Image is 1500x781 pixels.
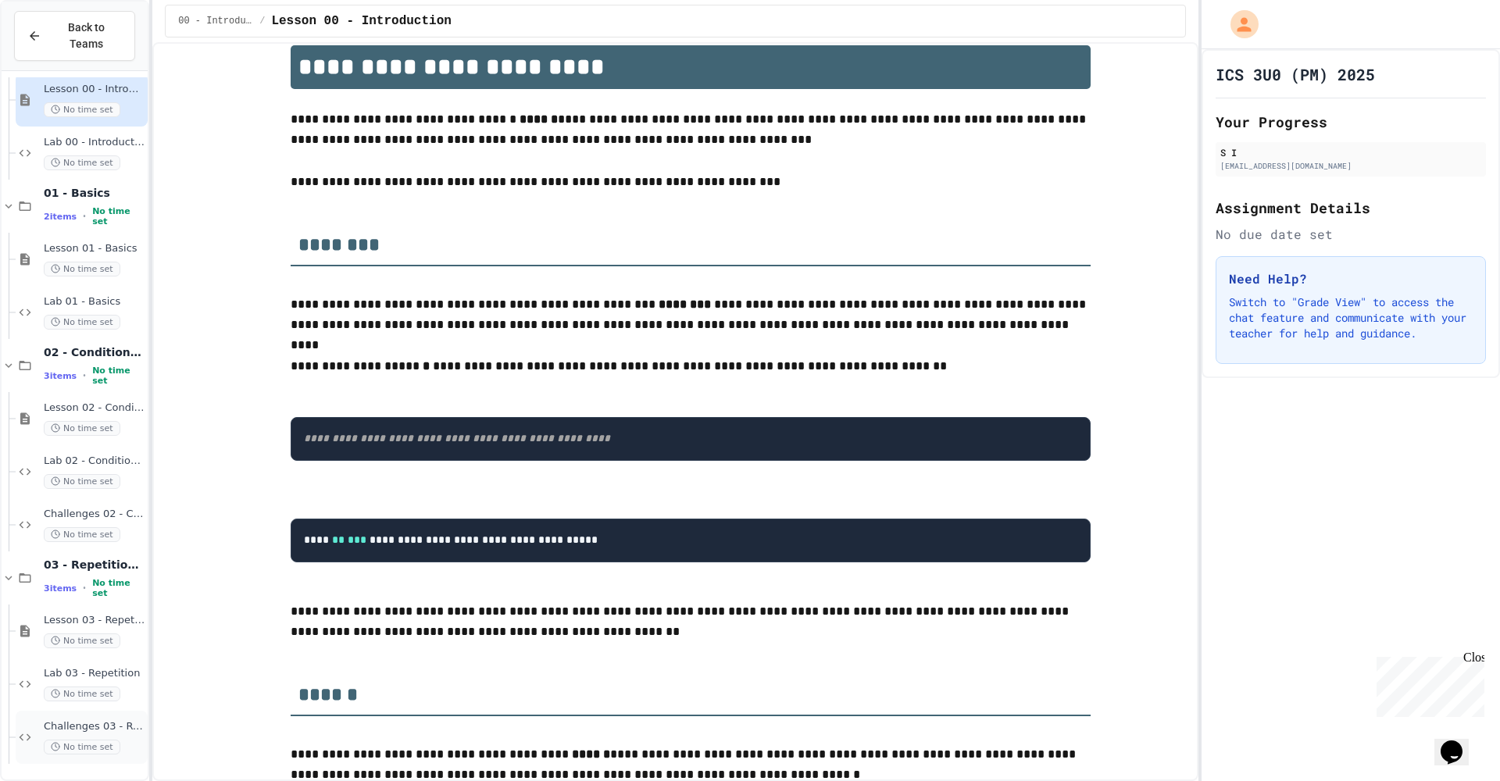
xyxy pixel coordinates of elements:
span: 03 - Repetition (while and for) [44,558,145,572]
span: 3 items [44,583,77,594]
h1: ICS 3U0 (PM) 2025 [1216,63,1375,85]
div: My Account [1214,6,1262,42]
span: • [83,210,86,223]
span: Challenges 02 - Conditionals [44,508,145,521]
span: • [83,582,86,594]
span: No time set [44,474,120,489]
h2: Assignment Details [1216,197,1486,219]
span: No time set [92,366,145,386]
div: Chat with us now!Close [6,6,108,99]
span: 2 items [44,212,77,222]
iframe: chat widget [1434,719,1484,765]
span: No time set [44,102,120,117]
span: Lab 03 - Repetition [44,667,145,680]
span: Lab 00 - Introduction [44,136,145,149]
div: No due date set [1216,225,1486,244]
span: No time set [92,206,145,226]
span: No time set [44,527,120,542]
span: No time set [44,633,120,648]
span: Back to Teams [51,20,122,52]
h3: Need Help? [1229,269,1473,288]
span: Lesson 02 - Conditional Statements (if) [44,401,145,415]
h2: Your Progress [1216,111,1486,133]
div: S I [1220,145,1481,159]
span: No time set [44,262,120,276]
p: Switch to "Grade View" to access the chat feature and communicate with your teacher for help and ... [1229,294,1473,341]
span: 3 items [44,371,77,381]
span: No time set [44,686,120,701]
span: Lesson 01 - Basics [44,242,145,255]
iframe: chat widget [1370,651,1484,717]
span: / [259,15,265,27]
span: Lesson 03 - Repetition [44,614,145,627]
span: Lab 01 - Basics [44,295,145,308]
span: 00 - Introduction [178,15,253,27]
span: • [83,369,86,382]
span: Challenges 03 - Repetition [44,720,145,733]
span: Lab 02 - Conditionals [44,455,145,468]
span: Lesson 00 - Introduction [271,12,451,30]
span: No time set [44,315,120,330]
span: No time set [44,155,120,170]
span: No time set [44,740,120,754]
span: No time set [92,578,145,598]
span: No time set [44,421,120,436]
span: 01 - Basics [44,186,145,200]
span: Lesson 00 - Introduction [44,83,145,96]
div: [EMAIL_ADDRESS][DOMAIN_NAME] [1220,160,1481,172]
span: 02 - Conditional Statements (if) [44,345,145,359]
button: Back to Teams [14,11,135,61]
